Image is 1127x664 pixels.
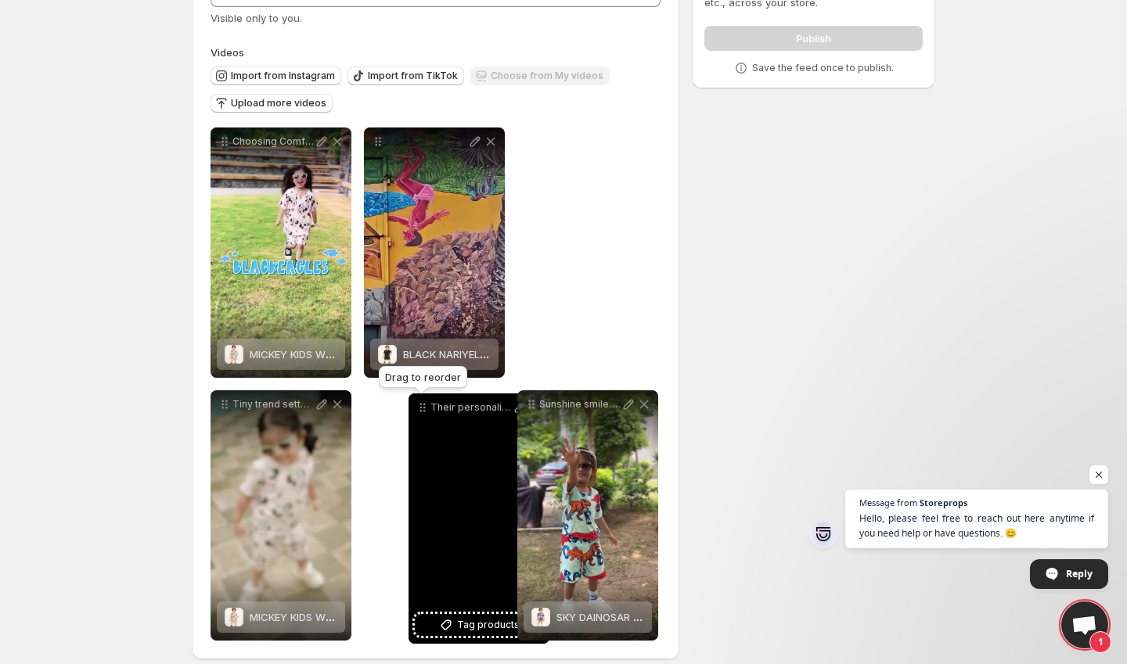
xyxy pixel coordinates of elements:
[1089,631,1111,653] span: 1
[225,345,243,364] img: MICKEY KIDS WEAR TSHIRT & SHORTS SET .
[920,498,967,507] span: Storeprops
[211,46,244,59] span: Videos
[211,66,341,85] button: Import from Instagram
[457,617,520,633] span: Tag products
[368,70,458,82] span: Import from TikTok
[378,345,397,364] img: BLACK NARIYELI KIDS WEAR TSHIRT & SHORTS SET .
[211,94,333,113] button: Upload more videos
[539,398,621,411] p: Sunshine smiles style All thanks to the cutest fit from blackeaglesnow perfect for your mini suns...
[231,97,326,109] span: Upload more videos
[364,127,505,378] div: BLACK NARIYELI KIDS WEAR TSHIRT & SHORTS SET .BLACK NARIYELI KIDS WEAR TSHIRT & SHORTS SET .
[517,390,658,641] div: Sunshine smiles style All thanks to the cutest fit from blackeaglesnow perfect for your mini suns...
[232,135,314,148] p: Choosing Comfort with Cuteness blackeagles
[250,348,465,361] span: MICKEY KIDS WEAR TSHIRT & SHORTS SET .
[1066,560,1093,587] span: Reply
[347,66,464,85] button: Import from TikTok
[211,12,302,24] span: Visible only to you.
[232,398,314,411] p: Tiny trend setter Check out this trendy outfits from blackeagles
[225,608,243,626] img: MICKEY KIDS WEAR TSHIRT & SHORTS SET .
[415,614,543,636] button: Tag products
[403,348,660,361] span: BLACK NARIYELI KIDS WEAR TSHIRT & SHORTS SET .
[752,62,894,74] p: Save the feed once to publish.
[211,390,351,641] div: Tiny trend setter Check out this trendy outfits from blackeaglesMICKEY KIDS WEAR TSHIRT & SHORTS ...
[1061,601,1108,648] a: Open chat
[409,393,549,644] div: Their personalities clash but the fits always compliment Make your kids the coolest with blackeag...
[250,611,465,623] span: MICKEY KIDS WEAR TSHIRT & SHORTS SET .
[859,511,1094,540] span: Hello, please feel free to reach out here anytime if you need help or have questions. 😊
[531,608,550,626] img: SKY DAINOSAR KIDS WEAR TSHIRT & SHORTS SET .
[430,401,512,414] p: Their personalities clash but the fits always compliment Make your kids the coolest with blackeag...
[211,127,351,378] div: Choosing Comfort with Cuteness blackeaglesMICKEY KIDS WEAR TSHIRT & SHORTS SET .MICKEY KIDS WEAR ...
[556,611,808,623] span: SKY DAINOSAR KIDS WEAR TSHIRT & SHORTS SET .
[231,70,335,82] span: Import from Instagram
[859,498,917,507] span: Message from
